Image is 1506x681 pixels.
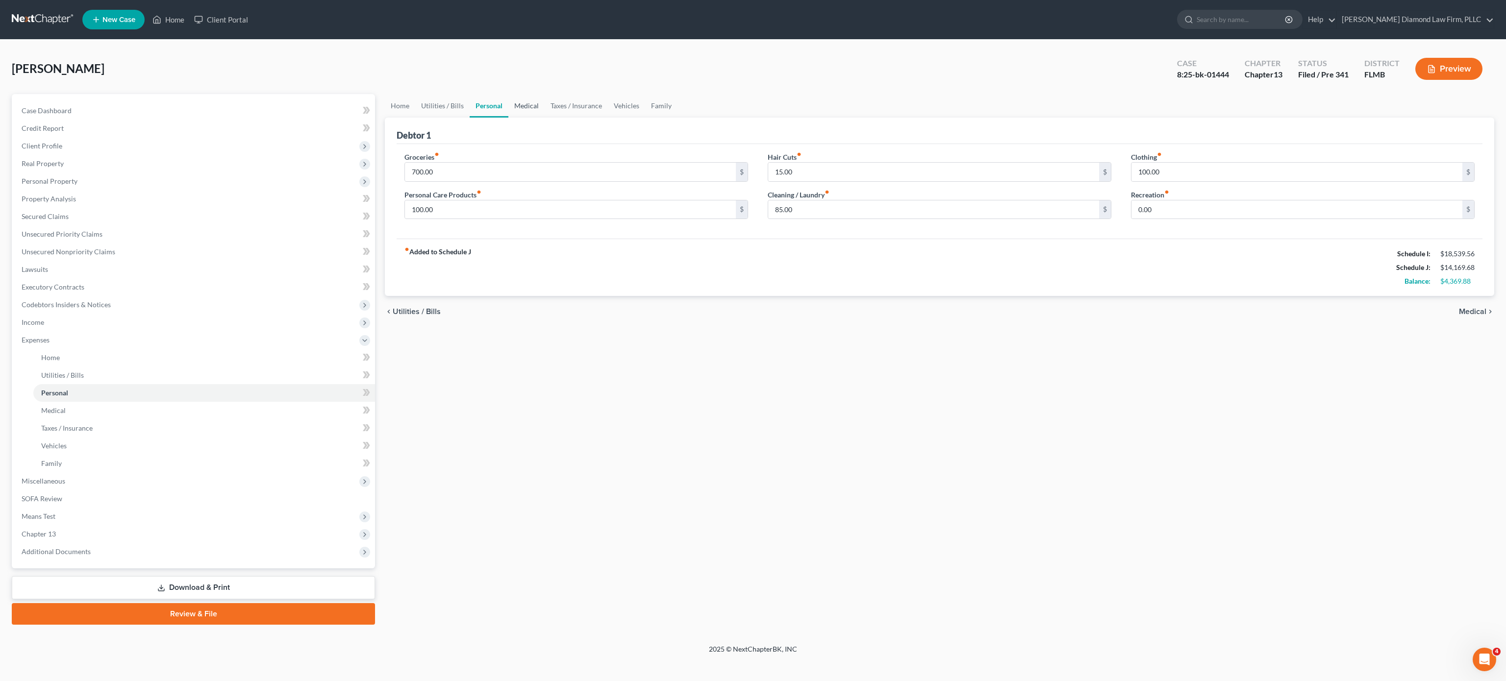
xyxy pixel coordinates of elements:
a: Help [1303,11,1336,28]
a: Home [33,349,375,366]
div: $ [1099,200,1111,219]
span: Personal Property [22,177,77,185]
span: Income [22,318,44,326]
div: $4,369.88 [1440,276,1475,286]
a: Vehicles [33,437,375,455]
span: Secured Claims [22,212,69,220]
span: Expenses [22,336,50,344]
a: Case Dashboard [14,102,375,120]
span: [PERSON_NAME] [12,61,104,75]
input: -- [1131,163,1462,181]
a: Taxes / Insurance [33,419,375,437]
a: Family [33,455,375,472]
input: -- [405,163,736,181]
a: Client Portal [189,11,253,28]
input: -- [768,200,1099,219]
a: Home [148,11,189,28]
strong: Schedule J: [1396,263,1431,271]
div: $18,539.56 [1440,249,1475,259]
span: 4 [1493,648,1501,656]
a: [PERSON_NAME] Diamond Law Firm, PLLC [1337,11,1494,28]
span: Medical [1459,308,1486,316]
input: -- [768,163,1099,181]
button: chevron_left Utilities / Bills [385,308,441,316]
strong: Schedule I: [1397,249,1431,258]
input: -- [1131,200,1462,219]
span: Family [41,459,62,467]
span: Vehicles [41,441,67,450]
span: Unsecured Nonpriority Claims [22,247,115,256]
span: Unsecured Priority Claims [22,230,102,238]
span: Executory Contracts [22,283,84,291]
button: Preview [1415,58,1482,80]
span: Case Dashboard [22,106,72,115]
span: Real Property [22,159,64,168]
div: Chapter [1245,58,1282,69]
strong: Added to Schedule J [404,247,471,288]
span: New Case [102,16,135,24]
i: fiber_manual_record [477,190,481,195]
label: Cleaning / Laundry [768,190,829,200]
span: Taxes / Insurance [41,424,93,432]
a: Executory Contracts [14,278,375,296]
label: Clothing [1131,152,1162,162]
span: Utilities / Bills [393,308,441,316]
a: Utilities / Bills [33,366,375,384]
a: Personal [33,384,375,402]
div: 2025 © NextChapterBK, INC [474,644,1032,662]
div: Debtor 1 [397,129,431,141]
div: $ [736,163,748,181]
span: Credit Report [22,124,64,132]
a: Credit Report [14,120,375,137]
span: SOFA Review [22,494,62,503]
i: chevron_right [1486,308,1494,316]
div: FLMB [1364,69,1400,80]
i: fiber_manual_record [404,247,409,252]
a: Vehicles [608,94,645,118]
label: Recreation [1131,190,1169,200]
span: Utilities / Bills [41,371,84,379]
div: Case [1177,58,1229,69]
div: $ [736,200,748,219]
i: chevron_left [385,308,393,316]
a: Review & File [12,603,375,625]
label: Hair Cuts [768,152,802,162]
i: fiber_manual_record [825,190,829,195]
div: Status [1298,58,1349,69]
div: $14,169.68 [1440,263,1475,272]
span: Means Test [22,512,55,520]
div: District [1364,58,1400,69]
span: Codebtors Insiders & Notices [22,300,111,309]
i: fiber_manual_record [797,152,802,157]
input: Search by name... [1197,10,1286,28]
a: Taxes / Insurance [545,94,608,118]
span: Client Profile [22,142,62,150]
span: Personal [41,389,68,397]
button: Medical chevron_right [1459,308,1494,316]
a: Family [645,94,678,118]
i: fiber_manual_record [1157,152,1162,157]
span: Additional Documents [22,547,91,556]
span: 13 [1274,70,1282,79]
div: $ [1099,163,1111,181]
input: -- [405,200,736,219]
i: fiber_manual_record [1164,190,1169,195]
a: Download & Print [12,576,375,599]
label: Groceries [404,152,439,162]
a: Utilities / Bills [415,94,470,118]
div: Filed / Pre 341 [1298,69,1349,80]
a: Lawsuits [14,261,375,278]
a: Medical [33,402,375,419]
span: Lawsuits [22,265,48,273]
div: Chapter [1245,69,1282,80]
span: Home [41,353,60,362]
a: Secured Claims [14,208,375,225]
span: Property Analysis [22,195,76,203]
span: Miscellaneous [22,477,65,485]
div: $ [1462,200,1474,219]
label: Personal Care Products [404,190,481,200]
span: Chapter 13 [22,530,56,538]
a: Medical [508,94,545,118]
div: $ [1462,163,1474,181]
span: Medical [41,406,66,414]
